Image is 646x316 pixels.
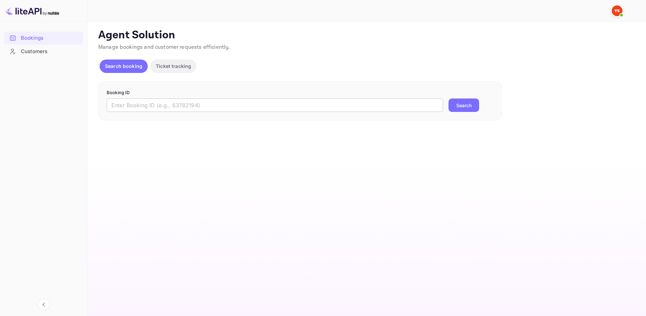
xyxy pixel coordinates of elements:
img: Yandex Support [612,5,622,16]
div: Bookings [4,32,83,45]
img: LiteAPI logo [5,5,59,16]
a: Bookings [4,32,83,44]
a: Customers [4,45,83,57]
p: Agent Solution [98,29,634,42]
div: Bookings [21,34,80,42]
p: Booking ID [107,89,494,96]
p: Ticket tracking [156,63,191,70]
span: Manage bookings and customer requests efficiently. [98,44,230,51]
div: Customers [21,48,80,55]
input: Enter Booking ID (e.g., 63782194) [107,98,443,112]
button: Collapse navigation [38,299,50,311]
p: Search booking [105,63,142,70]
button: Search [448,98,479,112]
